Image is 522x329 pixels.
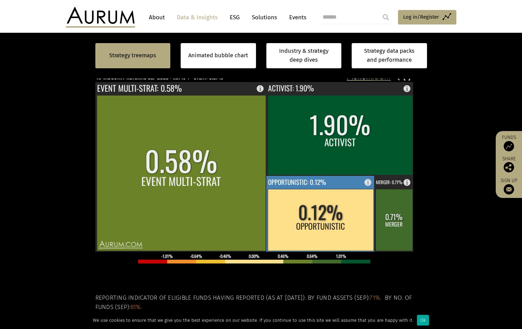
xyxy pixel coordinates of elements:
[499,157,519,172] div: Share
[504,162,514,172] img: Share this post
[188,51,248,60] a: Animated bubble chart
[379,10,393,24] input: Submit
[499,178,519,195] a: Sign up
[417,315,429,326] div: Ok
[370,294,380,301] span: 71%
[266,43,342,68] a: Industry & strategy deep dives
[248,11,281,24] a: Solutions
[504,141,514,151] img: Access Funds
[403,13,439,21] span: Log in/Register
[109,51,156,60] a: Strategy treemaps
[145,11,168,24] a: About
[286,11,306,24] a: Events
[173,11,221,24] a: Data & Insights
[352,43,427,68] a: Strategy data packs and performance
[499,134,519,151] a: Funds
[398,10,456,24] a: Log in/Register
[66,7,135,28] img: Aurum
[95,293,427,312] h5: Reporting indicator of eligible funds having reported (as at [DATE]). By fund assets (Sep): . By ...
[226,11,243,24] a: ESG
[504,184,514,195] img: Sign up to our newsletter
[131,303,141,311] span: 61%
